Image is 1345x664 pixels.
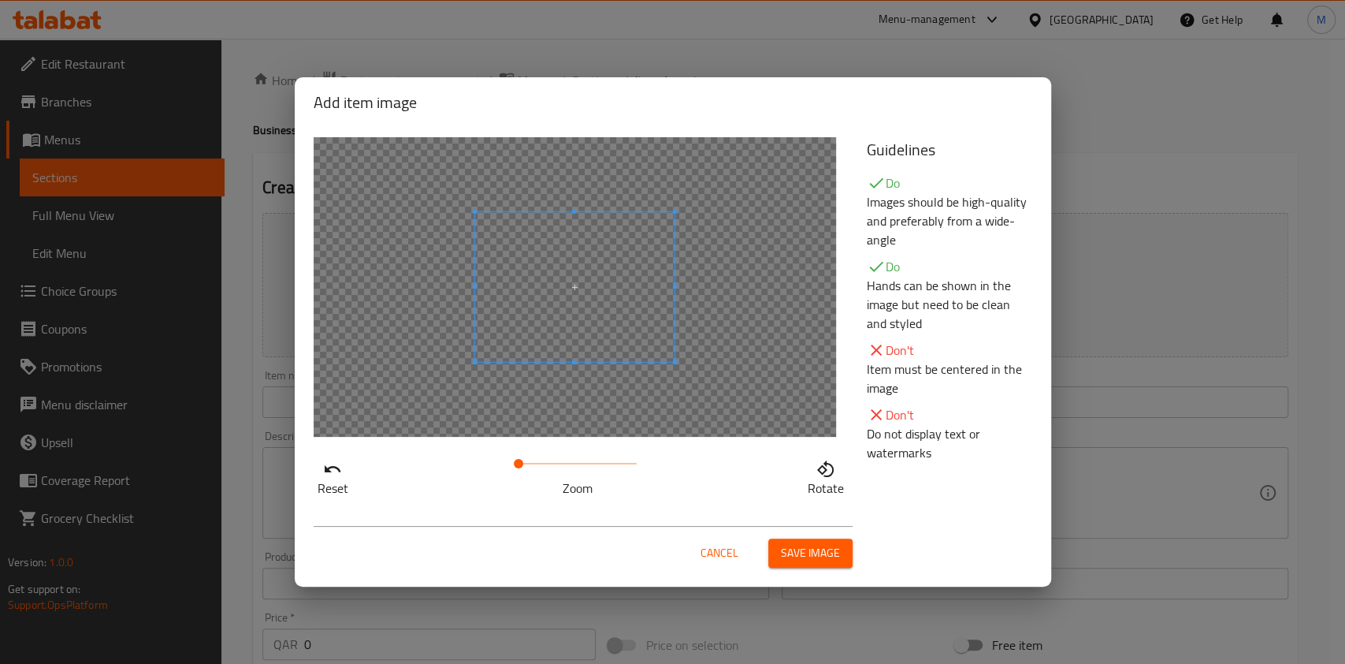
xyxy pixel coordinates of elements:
[768,539,853,568] button: Save image
[518,479,637,498] p: Zoom
[808,479,844,498] p: Rotate
[694,539,745,568] button: Cancel
[867,137,1032,162] h5: Guidelines
[867,192,1032,249] p: Images should be high-quality and preferably from a wide-angle
[867,173,1032,192] p: Do
[781,543,840,563] span: Save image
[867,424,1032,462] p: Do not display text or watermarks
[314,90,1032,115] h2: Add item image
[867,276,1032,333] p: Hands can be shown in the image but need to be clean and styled
[867,341,1032,360] p: Don't
[318,479,348,498] p: Reset
[867,360,1032,397] p: Item must be centered in the image
[867,257,1032,276] p: Do
[867,405,1032,424] p: Don't
[314,456,352,495] button: Reset
[804,456,848,495] button: Rotate
[700,543,738,563] span: Cancel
